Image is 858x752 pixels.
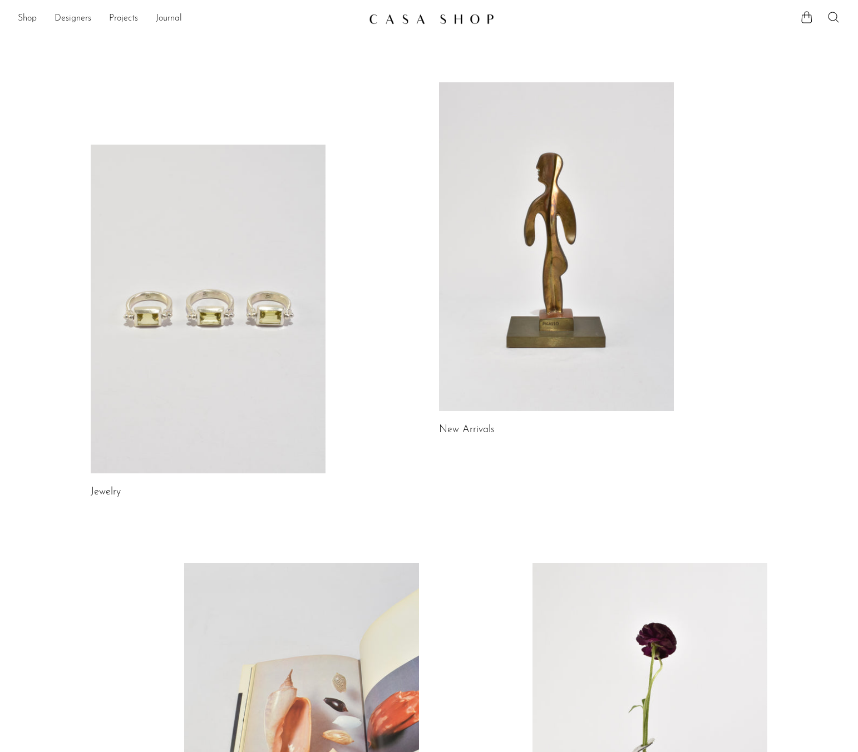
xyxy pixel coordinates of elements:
a: New Arrivals [439,425,495,435]
a: Jewelry [91,487,121,497]
a: Shop [18,12,37,26]
a: Projects [109,12,138,26]
a: Designers [55,12,91,26]
a: Journal [156,12,182,26]
ul: NEW HEADER MENU [18,9,360,28]
nav: Desktop navigation [18,9,360,28]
